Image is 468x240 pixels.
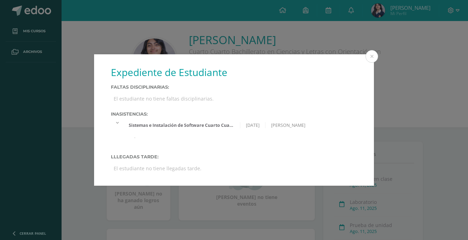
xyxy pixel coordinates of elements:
h1: Expediente de Estudiante [111,66,357,79]
div: [DATE] [240,122,265,128]
div: . [123,134,357,145]
div: Sistemas e Instalación de Software Cuarto Cuarto Bachillerato en Ciencias y Letras con Orientació... [123,122,240,128]
label: Lllegadas tarde: [111,154,357,159]
label: Inasistencias: [111,111,357,117]
div: El estudiante no tiene llegadas tarde. [111,162,357,174]
div: El estudiante no tiene faltas disciplinarias. [111,92,357,105]
div: [PERSON_NAME] [265,122,311,128]
button: Close (Esc) [366,50,378,63]
label: Faltas Disciplinarias: [111,84,357,90]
